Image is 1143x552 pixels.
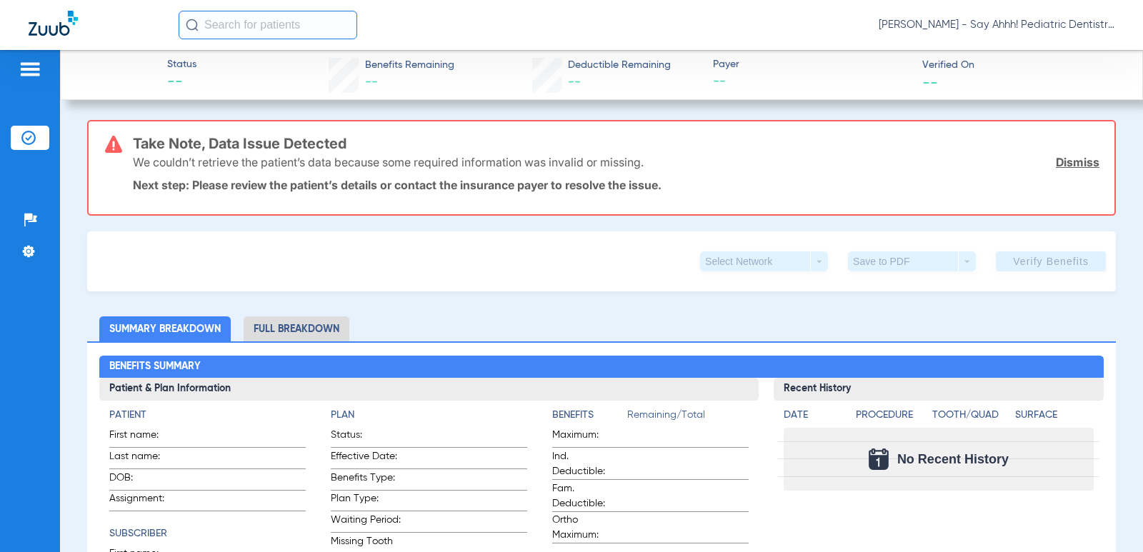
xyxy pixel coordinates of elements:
span: Plan Type: [331,491,401,511]
h3: Recent History [774,378,1103,401]
span: -- [365,76,378,89]
span: Status [167,57,196,72]
h4: Subscriber [109,526,306,541]
span: Benefits Remaining [365,58,454,73]
img: Zuub Logo [29,11,78,36]
app-breakdown-title: Tooth/Quad [932,408,1010,428]
h4: Plan [331,408,527,423]
span: Ind. Deductible: [552,449,622,479]
app-breakdown-title: Surface [1015,408,1093,428]
a: Dismiss [1056,155,1099,169]
span: DOB: [109,471,179,490]
h4: Procedure [856,408,927,423]
img: error-icon [105,136,122,153]
img: Calendar [869,448,889,470]
span: Verified On [922,58,1119,73]
span: No Recent History [897,452,1009,466]
app-breakdown-title: Benefits [552,408,627,428]
p: Next step: Please review the patient’s details or contact the insurance payer to resolve the issue. [133,178,1099,192]
h2: Benefits Summary [99,356,1103,378]
span: Waiting Period: [331,513,401,532]
span: Assignment: [109,491,179,511]
span: [PERSON_NAME] - Say Ahhh! Pediatric Dentistry [879,18,1114,32]
h4: Surface [1015,408,1093,423]
span: -- [167,73,196,93]
span: Fam. Deductible: [552,481,622,511]
h3: Take Note, Data Issue Detected [133,136,1099,151]
span: Payer [713,57,910,72]
li: Summary Breakdown [99,316,231,341]
span: Effective Date: [331,449,401,468]
img: hamburger-icon [19,61,41,78]
input: Search for patients [179,11,357,39]
span: Last name: [109,449,179,468]
span: Status: [331,428,401,447]
span: Benefits Type: [331,471,401,490]
span: Ortho Maximum: [552,513,622,543]
p: We couldn’t retrieve the patient’s data because some required information was invalid or missing. [133,155,644,169]
span: -- [568,76,581,89]
h3: Patient & Plan Information [99,378,759,401]
h4: Date [784,408,844,423]
span: First name: [109,428,179,447]
h4: Tooth/Quad [932,408,1010,423]
span: -- [713,73,910,91]
app-breakdown-title: Date [784,408,844,428]
span: Deductible Remaining [568,58,671,73]
span: Remaining/Total [627,408,749,428]
app-breakdown-title: Procedure [856,408,927,428]
li: Full Breakdown [244,316,349,341]
h4: Patient [109,408,306,423]
img: Search Icon [186,19,199,31]
span: Maximum: [552,428,622,447]
h4: Benefits [552,408,627,423]
span: -- [922,74,938,89]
